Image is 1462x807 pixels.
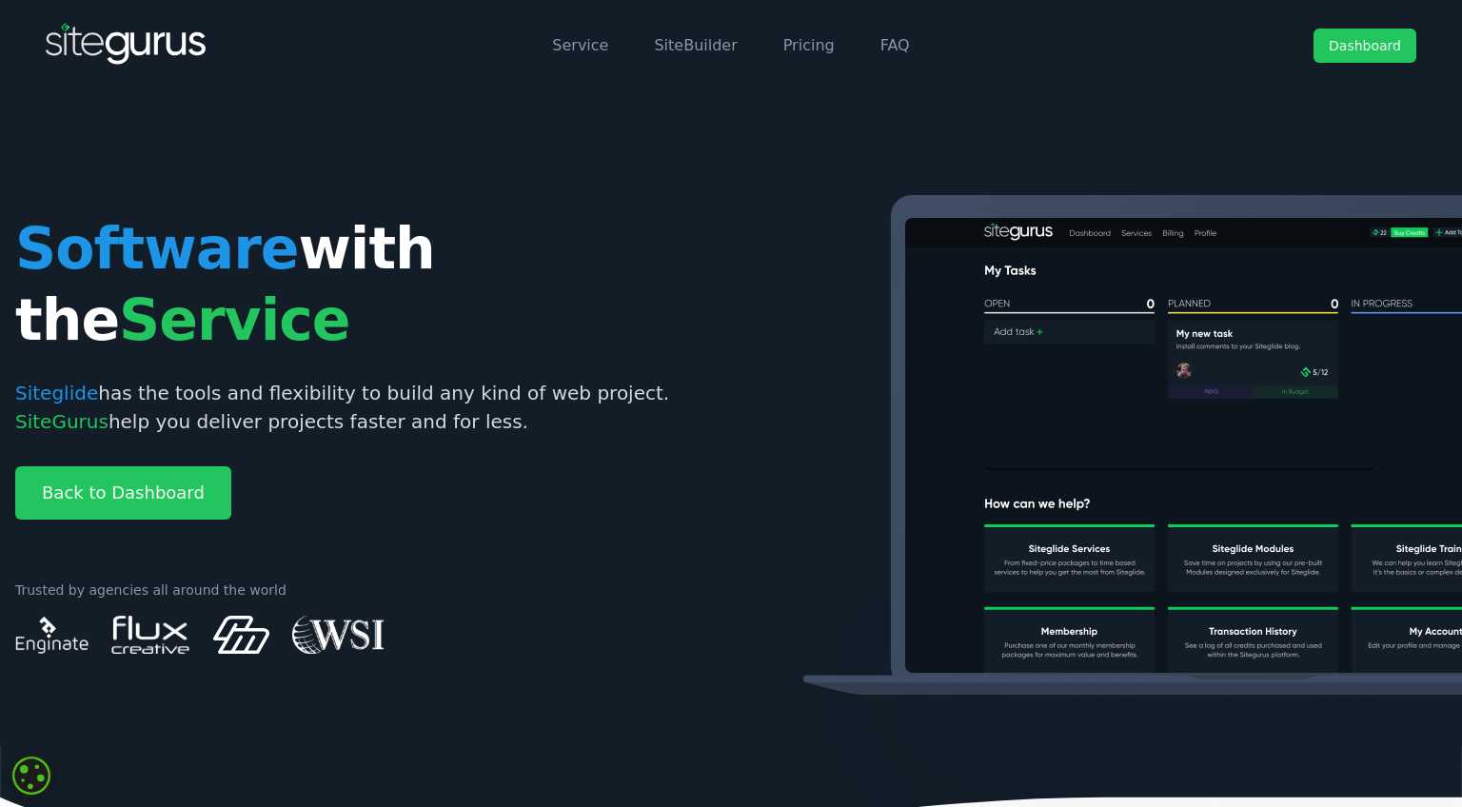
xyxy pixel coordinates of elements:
img: SiteGurus Logo [46,23,207,69]
a: SiteBuilder [654,36,737,54]
span: Siteglide [15,382,98,404]
p: has the tools and flexibility to build any kind of web project. help you deliver projects faster ... [15,379,716,436]
div: Cookie consent button [10,754,53,797]
h1: with the [15,213,716,356]
a: Back to Dashboard [15,466,231,520]
span: Software [15,215,298,282]
a: Pricing [783,36,835,54]
span: Service [119,286,349,353]
a: FAQ [880,36,910,54]
span: SiteGurus [15,410,109,433]
a: Service [552,36,608,54]
a: Dashboard [1314,29,1416,63]
p: Trusted by agencies all around the world [15,581,716,600]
